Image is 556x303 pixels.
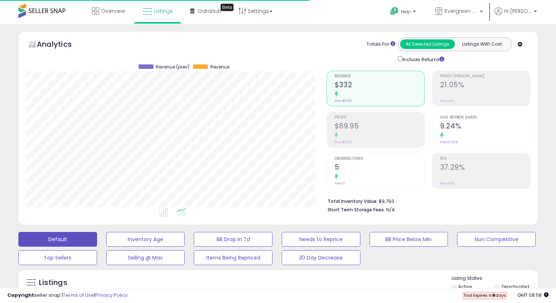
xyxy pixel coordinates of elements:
h2: $332 [335,81,424,91]
button: Selling @ Max [106,250,185,265]
span: Revenue [335,74,424,78]
div: Include Returns [392,55,453,63]
small: Prev: 0.00% [440,140,458,144]
h2: 21.05% [440,81,530,91]
i: Get Help [390,7,399,16]
li: $9,793 [328,196,525,205]
h2: 9.24% [440,122,530,132]
span: Overview [101,7,125,15]
small: Prev: $0.00 [335,140,352,144]
button: Inventory Age [106,232,185,247]
small: Prev: N/A [440,181,455,186]
h2: 37.29% [440,163,530,173]
div: seller snap | | [7,292,128,299]
a: Terms of Use [63,292,94,299]
span: N/A [386,206,395,213]
b: Short Term Storage Fees: [328,207,385,213]
span: Hi [PERSON_NAME] [504,7,532,15]
button: Items Being Repriced [194,250,272,265]
h5: Listings [39,278,67,288]
button: Top Sellers [18,250,97,265]
div: Totals For [367,41,395,48]
button: BB Price Below Min [370,232,448,247]
span: Revenue (prev) [156,64,189,70]
small: Prev: N/A [440,99,455,103]
strong: Copyright [7,292,34,299]
p: Listing States: [452,275,538,282]
button: BB Drop in 7d [194,232,272,247]
b: 8 [492,292,495,298]
span: ROI [440,157,530,161]
h2: $69.95 [335,122,424,132]
span: Profit [335,116,424,120]
span: Trial Expires in days [463,292,506,298]
a: Hi [PERSON_NAME] [495,7,537,24]
button: 30 Day Decrease [282,250,360,265]
button: Listings With Cost [455,39,509,49]
span: Listings [154,7,173,15]
span: Ordered Items [335,157,424,161]
span: 2025-08-16 08:58 GMT [517,292,549,299]
small: Prev: 0 [335,181,345,186]
button: Needs to Reprice [282,232,360,247]
span: DataHub [198,7,221,15]
span: Revenue [210,64,229,70]
small: Prev: $0.00 [335,99,352,103]
div: Tooltip anchor [221,4,234,11]
button: Default [18,232,97,247]
button: Non Competitive [457,232,536,247]
h5: Analytics [37,39,86,51]
a: Privacy Policy [95,292,128,299]
h2: 5 [335,163,424,173]
b: Total Inventory Value: [328,198,378,204]
button: All Selected Listings [400,39,455,49]
span: Help [401,8,411,15]
a: Help [384,1,423,24]
span: Profit [PERSON_NAME] [440,74,530,78]
span: Avg. Buybox Share [440,116,530,120]
span: Evergreen Titans [445,7,478,15]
